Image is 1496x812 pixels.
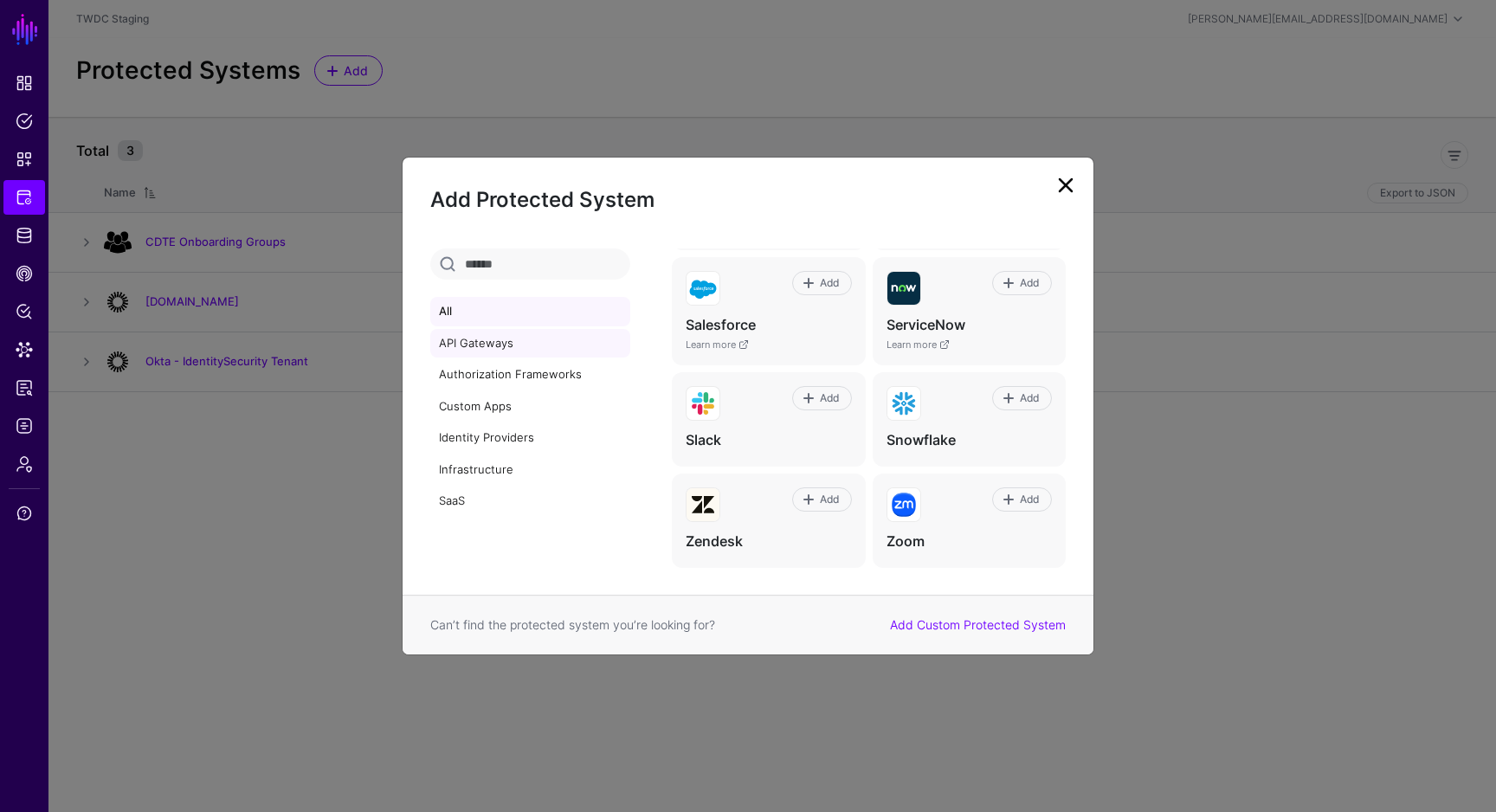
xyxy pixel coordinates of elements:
span: Add [817,492,841,507]
h4: Salesforce [686,316,851,334]
a: Add [992,271,1052,295]
a: API Gateways [430,329,630,358]
img: svg+xml;base64,PHN2ZyB3aWR0aD0iNjQiIGhlaWdodD0iNjQiIHZpZXdCb3g9IjAgMCA2NCA2NCIgZmlsbD0ibm9uZSIgeG... [687,488,719,521]
a: Add [792,386,852,410]
a: Learn more [686,338,749,351]
h4: ServiceNow [887,316,1052,334]
a: Add [792,487,852,512]
span: Add [1017,390,1041,406]
h4: Snowflake [887,431,1052,449]
a: Infrastructure [430,455,630,485]
span: Add [1017,275,1041,291]
a: Add [992,487,1052,512]
a: Learn more [887,338,950,351]
h4: Zoom [887,532,1052,551]
a: Add Custom Protected System [890,617,1066,632]
a: All [430,297,630,326]
img: svg+xml;base64,PHN2ZyB3aWR0aD0iNjQiIGhlaWdodD0iNjQiIHZpZXdCb3g9IjAgMCA2NCA2NCIgZmlsbD0ibm9uZSIgeG... [687,387,719,420]
h4: Slack [686,431,851,449]
a: Authorization Frameworks [430,360,630,390]
span: Add [817,275,841,291]
h2: Add Protected System [430,185,1066,215]
span: Can’t find the protected system you’re looking for? [430,617,715,632]
img: svg+xml;base64,PHN2ZyB3aWR0aD0iNjQiIGhlaWdodD0iNjQiIHZpZXdCb3g9IjAgMCA2NCA2NCIgZmlsbD0ibm9uZSIgeG... [887,272,920,305]
a: Custom Apps [430,392,630,422]
a: SaaS [430,487,630,516]
a: Add [992,386,1052,410]
img: svg+xml;base64,PHN2ZyB3aWR0aD0iNjQiIGhlaWdodD0iNjQiIHZpZXdCb3g9IjAgMCA2NCA2NCIgZmlsbD0ibm9uZSIgeG... [887,488,920,521]
a: Add [792,271,852,295]
h4: Zendesk [686,532,851,551]
span: Add [817,390,841,406]
a: Identity Providers [430,423,630,453]
img: svg+xml;base64,PHN2ZyB3aWR0aD0iNjQiIGhlaWdodD0iNjQiIHZpZXdCb3g9IjAgMCA2NCA2NCIgZmlsbD0ibm9uZSIgeG... [687,272,719,305]
img: svg+xml;base64,PHN2ZyB3aWR0aD0iNjQiIGhlaWdodD0iNjQiIHZpZXdCb3g9IjAgMCA2NCA2NCIgZmlsbD0ibm9uZSIgeG... [887,387,920,420]
span: Add [1017,492,1041,507]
